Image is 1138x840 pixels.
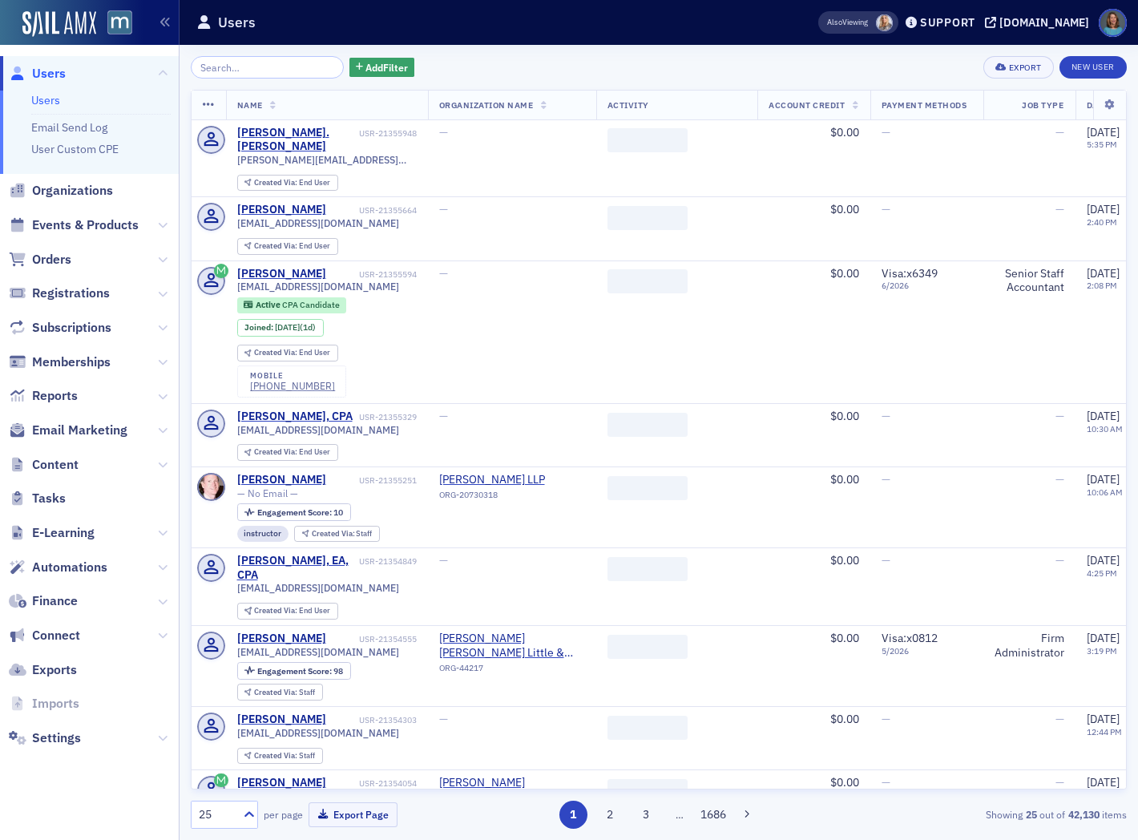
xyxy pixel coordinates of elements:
[607,635,688,659] span: ‌
[1087,409,1120,423] span: [DATE]
[254,689,315,697] div: Staff
[1009,63,1042,72] div: Export
[9,456,79,474] a: Content
[607,128,688,152] span: ‌
[32,661,77,679] span: Exports
[257,507,333,518] span: Engagement Score :
[32,422,127,439] span: Email Marketing
[199,806,234,823] div: 25
[254,687,299,697] span: Created Via :
[439,776,585,804] span: Grandizio Wilkins Little & Matthews (Hunt Valley, MD)
[1055,712,1064,726] span: —
[9,490,66,507] a: Tasks
[882,631,938,645] span: Visa : x0812
[1055,775,1064,790] span: —
[1087,216,1117,228] time: 2:40 PM
[1023,807,1039,822] strong: 25
[31,120,107,135] a: Email Send Log
[1055,472,1064,487] span: —
[32,285,110,302] span: Registrations
[32,319,111,337] span: Subscriptions
[244,300,339,310] a: Active CPA Candidate
[237,126,357,154] a: [PERSON_NAME].[PERSON_NAME]
[1087,266,1120,281] span: [DATE]
[995,632,1064,660] div: Firm Administrator
[439,99,534,111] span: Organization Name
[32,216,139,234] span: Events & Products
[256,299,282,310] span: Active
[32,559,107,576] span: Automations
[439,632,585,660] span: Grandizio Wilkins Little & Matthews (Hunt Valley, MD)
[32,695,79,713] span: Imports
[1059,56,1127,79] a: New User
[9,182,113,200] a: Organizations
[31,93,60,107] a: Users
[237,713,326,727] a: [PERSON_NAME]
[439,473,585,487] a: [PERSON_NAME] LLP
[294,526,380,543] div: Created Via: Staff
[237,582,399,594] span: [EMAIL_ADDRESS][DOMAIN_NAME]
[9,559,107,576] a: Automations
[257,665,333,676] span: Engagement Score :
[32,65,66,83] span: Users
[882,281,972,291] span: 6 / 2026
[237,646,399,658] span: [EMAIL_ADDRESS][DOMAIN_NAME]
[9,661,77,679] a: Exports
[275,321,300,333] span: [DATE]
[1087,567,1117,579] time: 4:25 PM
[257,508,343,517] div: 10
[31,142,119,156] a: User Custom CPE
[826,807,1127,822] div: Showing out of items
[9,524,95,542] a: E-Learning
[254,349,330,357] div: End User
[254,750,299,761] span: Created Via :
[439,776,585,804] a: [PERSON_NAME] [PERSON_NAME] Little & [PERSON_NAME] ([PERSON_NAME][GEOGRAPHIC_DATA], [GEOGRAPHIC_D...
[1087,202,1120,216] span: [DATE]
[22,11,96,37] img: SailAMX
[32,524,95,542] span: E-Learning
[439,553,448,567] span: —
[237,473,326,487] a: [PERSON_NAME]
[830,125,859,139] span: $0.00
[32,729,81,747] span: Settings
[607,206,688,230] span: ‌
[237,554,357,582] a: [PERSON_NAME], EA, CPA
[355,412,417,422] div: USR-21355329
[237,99,263,111] span: Name
[9,695,79,713] a: Imports
[607,413,688,437] span: ‌
[237,662,351,680] div: Engagement Score: 98
[359,556,417,567] div: USR-21354849
[827,17,868,28] span: Viewing
[830,409,859,423] span: $0.00
[607,269,688,293] span: ‌
[312,530,373,539] div: Staff
[32,251,71,269] span: Orders
[830,712,859,726] span: $0.00
[329,634,417,644] div: USR-21354555
[1087,487,1123,498] time: 10:06 AM
[254,605,299,616] span: Created Via :
[237,424,399,436] span: [EMAIL_ADDRESS][DOMAIN_NAME]
[32,353,111,371] span: Memberships
[882,125,890,139] span: —
[250,371,335,381] div: mobile
[995,267,1064,295] div: Senior Staff Accountant
[244,322,275,333] span: Joined :
[237,267,326,281] a: [PERSON_NAME]
[9,65,66,83] a: Users
[830,553,859,567] span: $0.00
[191,56,344,79] input: Search…
[32,456,79,474] span: Content
[827,17,842,27] div: Also
[237,603,338,620] div: Created Via: End User
[1087,139,1117,150] time: 5:35 PM
[32,592,78,610] span: Finance
[1022,99,1063,111] span: Job Type
[237,727,399,739] span: [EMAIL_ADDRESS][DOMAIN_NAME]
[1087,472,1120,487] span: [DATE]
[882,712,890,726] span: —
[237,776,326,790] a: [PERSON_NAME]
